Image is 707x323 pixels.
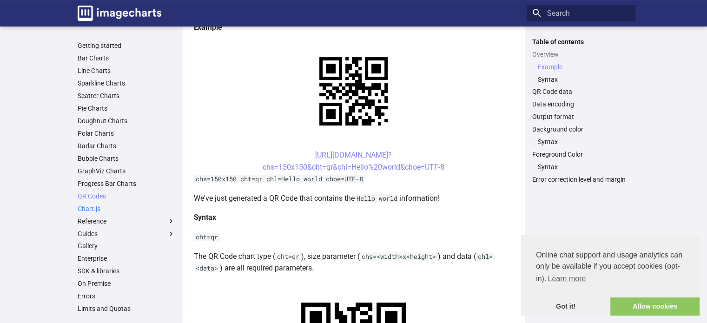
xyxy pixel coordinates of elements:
p: The QR Code chart type ( ), size parameter ( ) and data ( ) are all required parameters. [194,250,514,274]
a: Radar Charts [78,142,175,150]
img: logo [78,6,161,21]
a: Bar Charts [78,54,175,62]
a: Error correction level and margin [532,175,630,184]
a: Polar Charts [78,129,175,138]
a: Example [538,63,630,71]
a: Pie Charts [78,104,175,112]
a: Line Charts [78,66,175,75]
code: chs=<width>x<height> [360,252,438,261]
a: Getting started [78,41,175,50]
a: QR Codes [78,192,175,200]
a: Sparkline Charts [78,79,175,87]
h4: Example [194,21,514,33]
h4: Syntax [194,211,514,224]
a: On Premise [78,279,175,288]
a: [URL][DOMAIN_NAME]?chs=150x150&cht=qr&chl=Hello%20world&choe=UTF-8 [263,151,444,171]
code: chs=150x150 cht=qr chl=Hello world choe=UTF-8 [194,175,365,183]
a: Syntax [538,75,630,84]
a: allow cookies [610,297,700,316]
a: Scatter Charts [78,92,175,100]
a: Progress Bar Charts [78,179,175,188]
a: Limits and Quotas [78,304,175,313]
code: cht=qr [194,233,220,241]
a: dismiss cookie message [521,297,610,316]
span: Online chat support and usage analytics can only be available if you accept cookies (opt-in). [536,250,685,286]
a: Enterprise [78,254,175,263]
a: Syntax [538,163,630,171]
nav: Background color [532,138,630,146]
a: QR Code data [532,87,630,96]
label: Reference [78,217,175,225]
img: chart [303,41,404,142]
label: Guides [78,230,175,238]
nav: Overview [532,63,630,84]
a: Bubble Charts [78,154,175,163]
div: cookieconsent [521,235,700,316]
a: Data encoding [532,100,630,108]
input: Search [527,5,635,21]
a: Overview [532,50,630,59]
a: Syntax [538,138,630,146]
a: GraphViz Charts [78,167,175,175]
a: Errors [78,292,175,300]
a: Output format [532,112,630,121]
a: Doughnut Charts [78,117,175,125]
a: SDK & libraries [78,267,175,275]
a: Gallery [78,242,175,250]
a: Image-Charts documentation [74,2,165,25]
a: Chart.js [78,204,175,213]
code: Hello world [355,194,399,203]
a: learn more about cookies [546,272,587,286]
nav: Table of contents [527,38,635,184]
p: We've just generated a QR Code that contains the information! [194,192,514,204]
code: cht=qr [275,252,301,261]
label: Table of contents [527,38,635,46]
nav: Foreground Color [532,163,630,171]
a: Foreground Color [532,150,630,158]
a: Background color [532,125,630,133]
